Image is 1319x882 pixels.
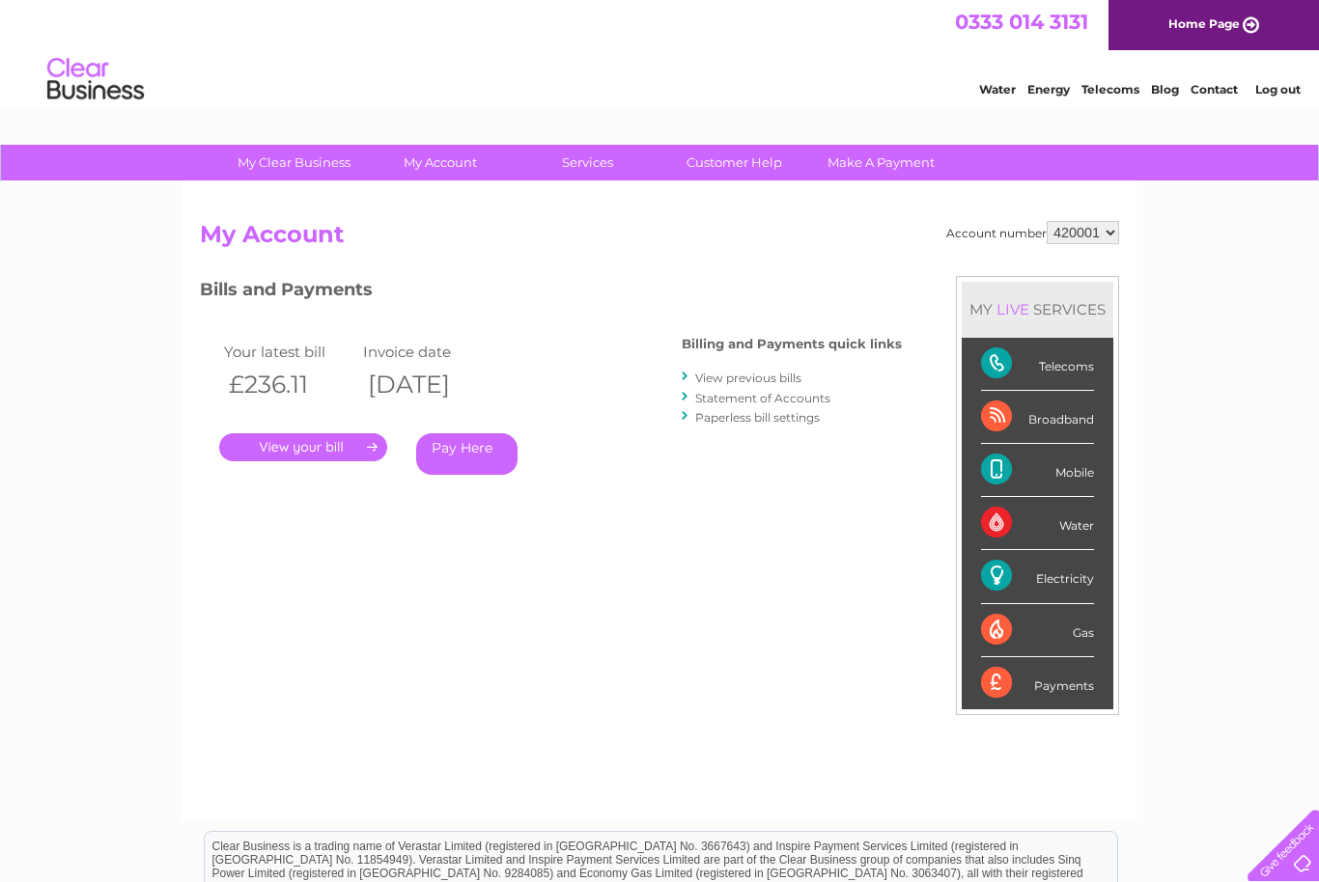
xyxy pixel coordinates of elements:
div: MY SERVICES [962,282,1113,337]
h2: My Account [200,221,1119,258]
div: Water [981,497,1094,550]
div: Broadband [981,391,1094,444]
a: View previous bills [695,371,801,385]
div: Electricity [981,550,1094,603]
a: Customer Help [655,145,814,180]
h4: Billing and Payments quick links [682,337,902,351]
a: My Account [361,145,520,180]
div: LIVE [993,300,1033,318]
a: My Clear Business [214,145,374,180]
a: . [219,433,387,461]
a: Pay Here [416,433,518,475]
div: Telecoms [981,338,1094,391]
td: Invoice date [358,339,497,365]
th: [DATE] [358,365,497,404]
td: Your latest bill [219,339,358,365]
a: Telecoms [1081,82,1139,96]
h3: Bills and Payments [200,276,902,310]
a: Contact [1191,82,1238,96]
div: Payments [981,657,1094,709]
a: Make A Payment [801,145,961,180]
a: Log out [1255,82,1301,96]
a: Paperless bill settings [695,410,820,425]
th: £236.11 [219,365,358,404]
div: Account number [946,221,1119,244]
div: Mobile [981,444,1094,497]
a: Blog [1151,82,1179,96]
a: 0333 014 3131 [955,10,1088,34]
div: Clear Business is a trading name of Verastar Limited (registered in [GEOGRAPHIC_DATA] No. 3667643... [205,11,1117,94]
a: Water [979,82,1016,96]
a: Energy [1027,82,1070,96]
img: logo.png [46,50,145,109]
a: Statement of Accounts [695,391,830,405]
div: Gas [981,604,1094,657]
a: Services [508,145,667,180]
